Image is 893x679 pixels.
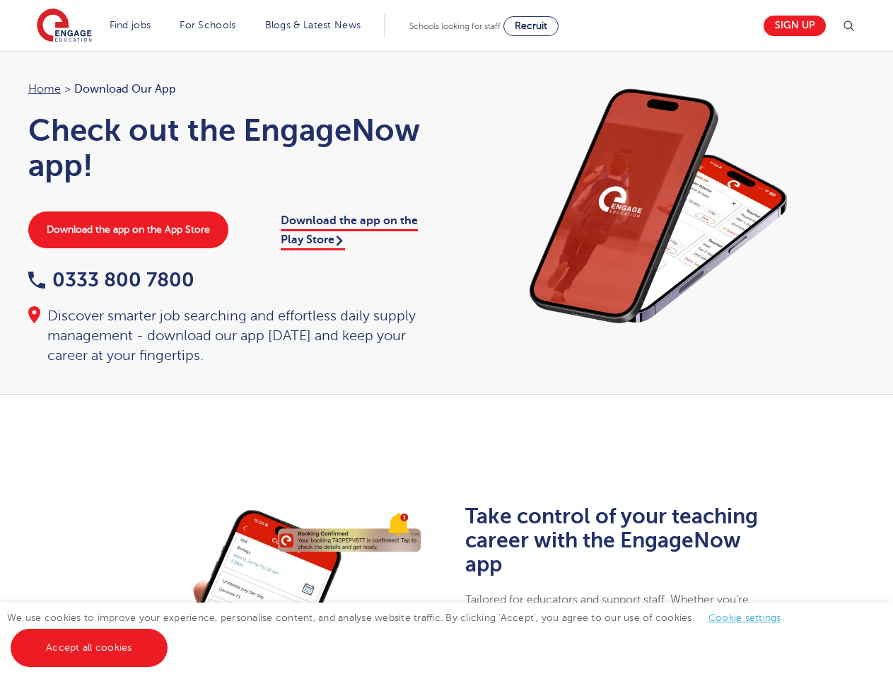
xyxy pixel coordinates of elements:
[265,20,361,30] a: Blogs & Latest News
[503,16,559,36] a: Recruit
[28,112,433,183] h1: Check out the EngageNow app!
[465,593,760,644] span: Tailored for educators and support staff. Whether you’re planning ahead or managing daily booking...
[28,211,228,248] a: Download the app on the App Store
[28,80,433,98] nav: breadcrumb
[28,83,61,95] a: Home
[7,613,795,653] span: We use cookies to improve your experience, personalise content, and analyse website traffic. By c...
[28,269,194,291] a: 0333 800 7800
[281,214,418,250] a: Download the app on the Play Store
[28,306,433,366] div: Discover smarter job searching and effortless daily supply management - download our app [DATE] a...
[37,8,92,44] img: Engage Education
[64,83,71,95] span: >
[708,613,781,623] a: Cookie settings
[74,80,176,98] span: Download our app
[11,629,168,667] a: Accept all cookies
[180,20,235,30] a: For Schools
[764,16,826,36] a: Sign up
[515,21,547,31] span: Recruit
[409,21,501,31] span: Schools looking for staff
[110,20,151,30] a: Find jobs
[465,504,758,576] b: Take control of your teaching career with the EngageNow app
